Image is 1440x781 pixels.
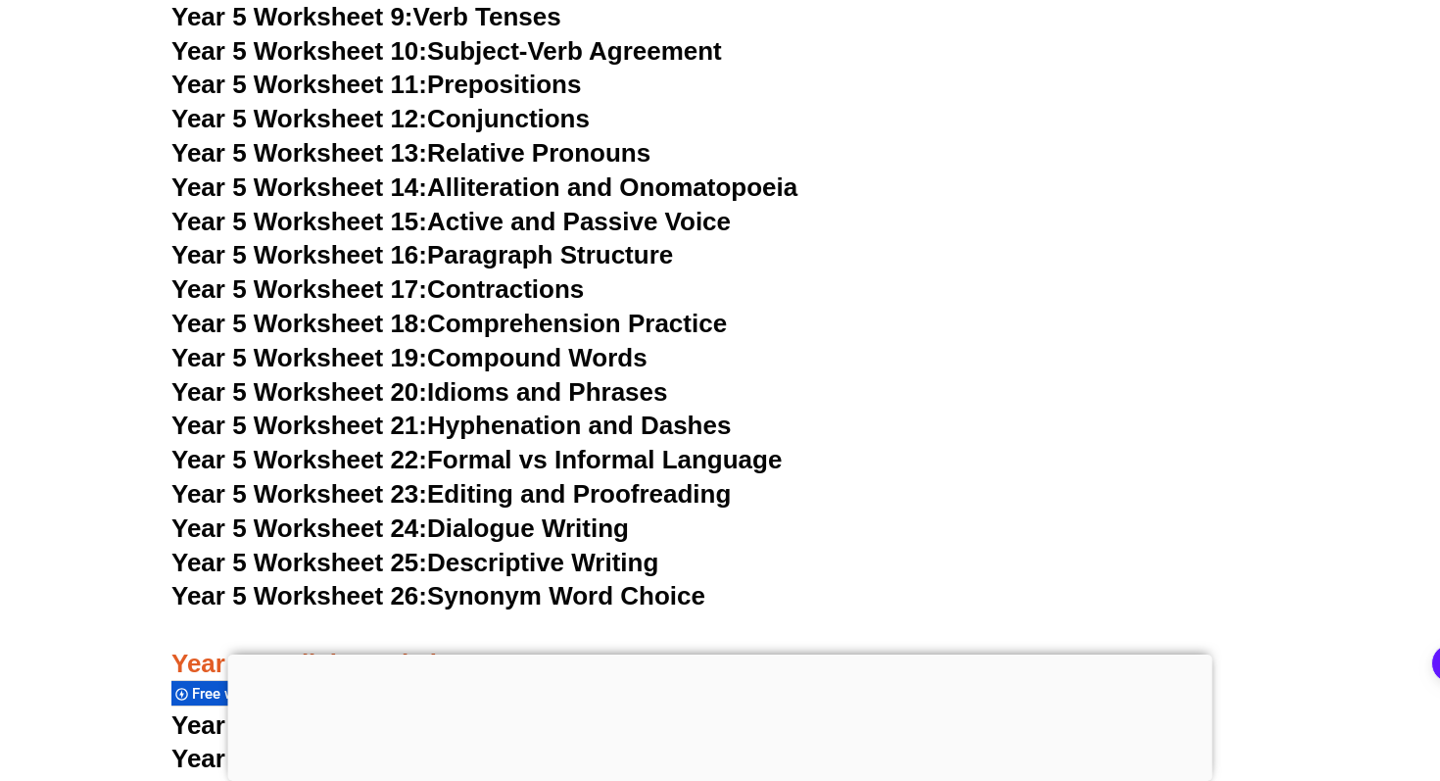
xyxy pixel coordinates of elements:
a: Year 5 Worksheet 11:Prepositions [171,70,581,99]
span: Year 5 Worksheet 17: [171,274,427,304]
a: Year 5 Worksheet 17:Contractions [171,274,584,304]
a: Year 6 Comprehension Worksheet 1: A Magical Journey to the Pyramids [171,710,1042,740]
span: Year 5 Worksheet 20: [171,377,427,407]
span: Year 5 Worksheet 10: [171,36,427,66]
a: Year 6 Comprehension Worksheet 2:[PERSON_NAME]'s Shark Adventure [171,744,1057,773]
iframe: Chat Widget [1342,687,1440,781]
a: Year 5 Worksheet 12:Conjunctions [171,104,590,133]
span: Free worksheets [192,685,307,703]
h3: Year 6 English Worksheets [171,614,1269,681]
a: Year 5 Worksheet 19:Compound Words [171,343,648,372]
a: Year 5 Worksheet 23:Editing and Proofreading [171,479,731,509]
a: Year 5 Worksheet 25:Descriptive Writing [171,548,658,577]
span: Year 5 Worksheet 13: [171,138,427,168]
span: Year 6 Comprehension Worksheet 2: [171,744,614,773]
a: Year 5 Worksheet 24:Dialogue Writing [171,513,629,543]
div: Free worksheets [171,680,304,707]
a: Year 5 Worksheet 21:Hyphenation and Dashes [171,411,731,440]
a: Year 5 Worksheet 18:Comprehension Practice [171,309,727,338]
span: Year 5 Worksheet 16: [171,240,427,269]
a: Year 5 Worksheet 22:Formal vs Informal Language [171,445,782,474]
a: Year 5 Worksheet 26:Synonym Word Choice [171,581,705,610]
span: Year 5 Worksheet 15: [171,207,427,236]
a: Year 5 Worksheet 20:Idioms and Phrases [171,377,667,407]
a: Year 5 Worksheet 14:Alliteration and Onomatopoeia [171,172,797,202]
span: Year 5 Worksheet 25: [171,548,427,577]
a: Year 5 Worksheet 16:Paragraph Structure [171,240,673,269]
span: Year 5 Worksheet 11: [171,70,427,99]
iframe: Advertisement [228,655,1213,776]
span: Year 5 Worksheet 22: [171,445,427,474]
a: Year 5 Worksheet 15:Active and Passive Voice [171,207,731,236]
span: Year 5 Worksheet 26: [171,581,427,610]
span: Year 5 Worksheet 24: [171,513,427,543]
span: Year 5 Worksheet 19: [171,343,427,372]
a: Year 5 Worksheet 9:Verb Tenses [171,2,561,31]
span: Year 5 Worksheet 9: [171,2,413,31]
span: Year 5 Worksheet 21: [171,411,427,440]
span: Year 5 Worksheet 12: [171,104,427,133]
span: Year 5 Worksheet 14: [171,172,427,202]
span: Year 5 Worksheet 18: [171,309,427,338]
span: Year 5 Worksheet 23: [171,479,427,509]
a: Year 5 Worksheet 13:Relative Pronouns [171,138,650,168]
a: Year 5 Worksheet 10:Subject-Verb Agreement [171,36,722,66]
